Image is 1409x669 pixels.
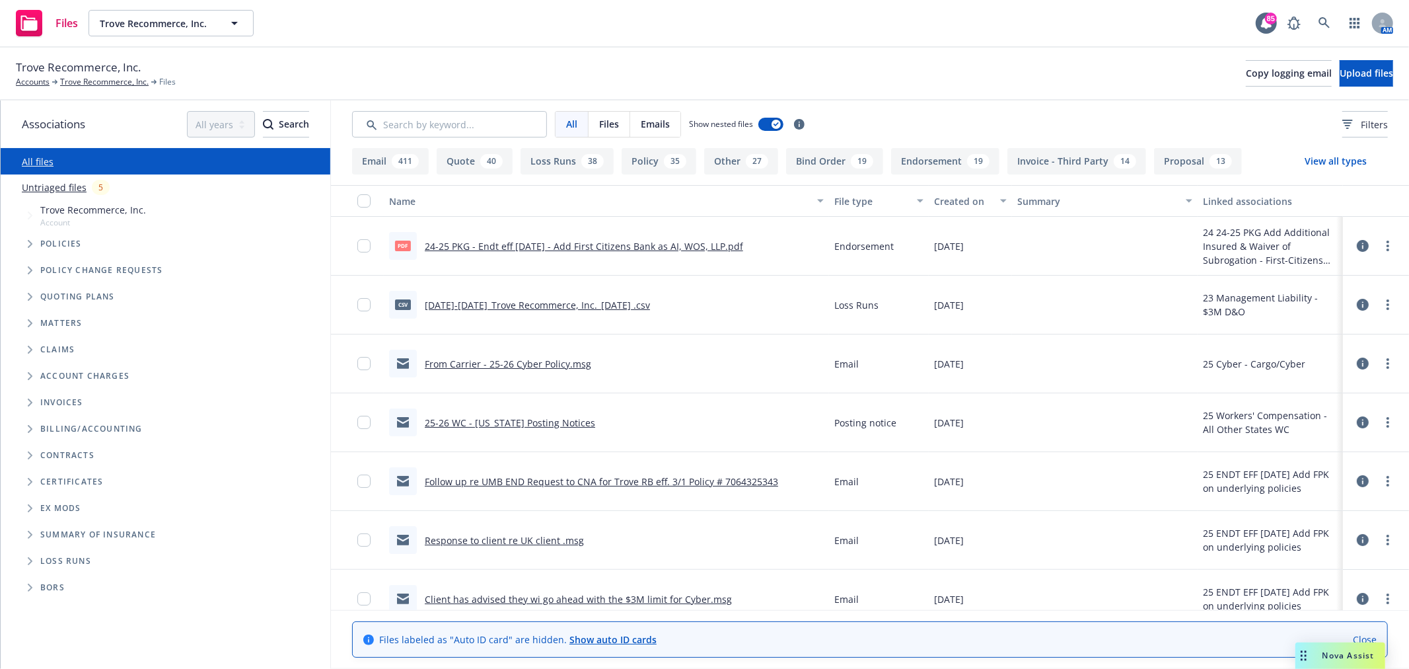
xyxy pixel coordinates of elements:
[425,240,743,253] a: 24-25 PKG - Endt eff [DATE] - Add First Citizens Bank as AI, WOS, LLP.pdf
[40,531,156,539] span: Summary of insurance
[425,358,591,370] a: From Carrier - 25-26 Cyber Policy.msg
[22,116,85,133] span: Associations
[891,148,999,175] button: Endorsement
[689,118,753,130] span: Show nested files
[834,416,896,430] span: Posting notice
[16,76,50,88] a: Accounts
[40,557,91,565] span: Loss Runs
[1361,118,1388,132] span: Filters
[480,154,503,169] div: 40
[1,416,330,601] div: Folder Tree Example
[263,112,309,137] div: Search
[1265,13,1277,24] div: 85
[1380,532,1396,548] a: more
[40,217,146,228] span: Account
[834,475,859,489] span: Email
[1017,194,1178,208] div: Summary
[1322,650,1375,661] span: Nova Assist
[934,194,992,208] div: Created on
[1246,67,1332,79] span: Copy logging email
[425,416,595,429] a: 25-26 WC - [US_STATE] Posting Notices
[40,584,65,592] span: BORs
[1203,291,1338,319] div: 23 Management Liability - $3M D&O
[395,241,411,251] span: pdf
[40,478,103,486] span: Certificates
[1203,357,1305,371] div: 25 Cyber - Cargo/Cyber
[1295,643,1385,669] button: Nova Assist
[1114,154,1136,169] div: 14
[599,117,619,131] span: Files
[1342,111,1388,138] button: Filters
[934,298,964,312] span: [DATE]
[40,452,94,459] span: Contracts
[357,357,371,370] input: Toggle Row Selected
[40,266,163,274] span: Policy change requests
[357,533,371,547] input: Toggle Row Selected
[55,18,78,28] span: Files
[1353,633,1377,647] a: Close
[834,533,859,547] span: Email
[379,633,657,647] span: Files labeled as "Auto ID card" are hidden.
[352,148,429,175] button: Email
[1203,225,1338,267] div: 24 24-25 PKG Add Additional Insured & Waiver of Subrogation - First-Citizens Bank & Trust Company
[704,148,778,175] button: Other
[664,154,686,169] div: 35
[1380,356,1396,372] a: more
[392,154,419,169] div: 411
[1203,526,1338,554] div: 25 ENDT EFF [DATE] Add FPK on underlying policies
[521,148,614,175] button: Loss Runs
[1295,643,1312,669] div: Drag to move
[566,117,577,131] span: All
[437,148,513,175] button: Quote
[357,298,371,311] input: Toggle Row Selected
[22,155,54,168] a: All files
[357,592,371,606] input: Toggle Row Selected
[834,357,859,371] span: Email
[40,504,81,512] span: Ex Mods
[1283,148,1388,175] button: View all types
[40,346,75,354] span: Claims
[1342,10,1368,36] a: Switch app
[16,59,141,76] span: Trove Recommerce, Inc.
[622,148,696,175] button: Policy
[11,5,83,42] a: Files
[1,200,330,416] div: Tree Example
[263,111,309,138] button: SearchSearch
[934,475,964,489] span: [DATE]
[1380,297,1396,313] a: more
[159,76,176,88] span: Files
[352,111,547,138] input: Search by keyword...
[384,185,829,217] button: Name
[395,299,411,309] span: csv
[1203,585,1338,613] div: 25 ENDT EFF [DATE] Add FPK on underlying policies
[1380,473,1396,489] a: more
[425,475,778,488] a: Follow up re UMB END Request to CNA for Trove RB eff. 3/1 Policy # 7064325343
[425,593,732,606] a: Client has advised they wi go ahead with the $3M limit for Cyber.msg
[1154,148,1242,175] button: Proposal
[60,76,149,88] a: Trove Recommerce, Inc.
[1203,194,1338,208] div: Linked associations
[1380,238,1396,254] a: more
[1281,10,1307,36] a: Report a Bug
[89,10,254,36] button: Trove Recommerce, Inc.
[834,298,879,312] span: Loss Runs
[929,185,1012,217] button: Created on
[1342,118,1388,132] span: Filters
[934,592,964,606] span: [DATE]
[1198,185,1343,217] button: Linked associations
[1203,409,1338,436] div: 25 Workers' Compensation - All Other States WC
[1340,67,1393,79] span: Upload files
[834,194,909,208] div: File type
[1210,154,1232,169] div: 13
[40,319,82,327] span: Matters
[746,154,768,169] div: 27
[1340,60,1393,87] button: Upload files
[425,299,650,311] a: [DATE]-[DATE]_Trove Recommerce, Inc._[DATE] .csv
[851,154,873,169] div: 19
[357,416,371,429] input: Toggle Row Selected
[581,154,604,169] div: 38
[40,399,83,407] span: Invoices
[934,533,964,547] span: [DATE]
[357,194,371,208] input: Select all
[1007,148,1146,175] button: Invoice - Third Party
